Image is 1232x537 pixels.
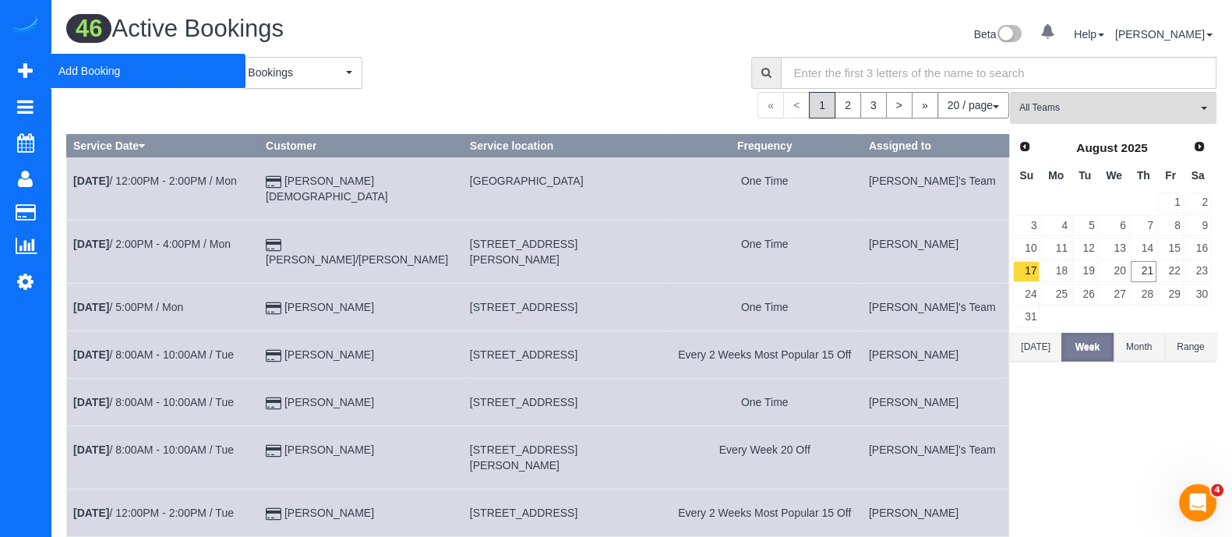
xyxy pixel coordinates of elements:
[1131,238,1156,259] a: 14
[463,426,667,489] td: Service location
[259,489,464,537] td: Customer
[266,398,281,409] i: Credit Card Payment
[1114,333,1165,362] button: Month
[73,396,109,408] b: [DATE]
[1061,333,1113,362] button: Week
[67,157,259,221] td: Schedule date
[201,65,342,80] span: All Active Bookings
[1099,284,1128,305] a: 27
[73,507,109,519] b: [DATE]
[1099,261,1128,282] a: 20
[667,284,862,331] td: Frequency
[284,396,374,408] a: [PERSON_NAME]
[1013,306,1040,327] a: 31
[67,284,259,331] td: Schedule date
[667,379,862,426] td: Frequency
[51,53,245,89] span: Add Booking
[886,92,913,118] a: >
[463,135,667,157] th: Service location
[73,175,237,187] a: [DATE]/ 12:00PM - 2:00PM / Mon
[974,28,1022,41] a: Beta
[67,379,259,426] td: Schedule date
[266,177,281,188] i: Credit Card Payment
[1019,101,1197,115] span: All Teams
[1185,193,1211,214] a: 2
[73,175,109,187] b: [DATE]
[1131,215,1156,236] a: 7
[73,443,109,456] b: [DATE]
[1158,193,1184,214] a: 1
[809,92,835,118] span: 1
[463,157,667,221] td: Service location
[259,426,464,489] td: Customer
[259,135,464,157] th: Customer
[67,331,259,379] td: Schedule date
[862,426,1008,489] td: Assigned to
[862,284,1008,331] td: Assigned to
[73,301,183,313] a: [DATE]/ 5:00PM / Mon
[191,57,362,89] button: All Active Bookings
[1158,238,1184,259] a: 15
[860,92,887,118] a: 3
[266,175,388,203] a: [PERSON_NAME][DEMOGRAPHIC_DATA]
[470,175,584,187] span: [GEOGRAPHIC_DATA]
[862,331,1008,379] td: Assigned to
[1041,284,1070,305] a: 25
[463,221,667,284] td: Service location
[66,14,111,43] span: 46
[835,92,861,118] a: 2
[1072,261,1098,282] a: 19
[1076,141,1117,154] span: August
[1137,169,1150,182] span: Thursday
[1013,215,1040,236] a: 3
[1179,484,1216,521] iframe: Intercom live chat
[66,16,630,42] h1: Active Bookings
[1013,284,1040,305] a: 24
[1158,284,1184,305] a: 29
[1014,136,1036,158] a: Prev
[470,443,577,472] span: [STREET_ADDRESS][PERSON_NAME]
[1185,215,1211,236] a: 9
[259,331,464,379] td: Customer
[912,92,938,118] a: »
[1099,215,1128,236] a: 6
[73,507,234,519] a: [DATE]/ 12:00PM - 2:00PM / Tue
[667,426,862,489] td: Frequency
[1185,238,1211,259] a: 16
[1158,215,1184,236] a: 8
[259,221,464,284] td: Customer
[73,396,234,408] a: [DATE]/ 8:00AM - 10:00AM / Tue
[1041,261,1070,282] a: 18
[1165,333,1216,362] button: Range
[862,221,1008,284] td: Assigned to
[67,489,259,537] td: Schedule date
[667,157,862,221] td: Frequency
[1013,238,1040,259] a: 10
[667,489,862,537] td: Frequency
[73,443,234,456] a: [DATE]/ 8:00AM - 10:00AM / Tue
[73,348,234,361] a: [DATE]/ 8:00AM - 10:00AM / Tue
[781,57,1217,89] input: Enter the first 3 letters of the name to search
[1165,169,1176,182] span: Friday
[463,284,667,331] td: Service location
[259,157,464,221] td: Customer
[463,489,667,537] td: Service location
[996,25,1022,45] img: New interface
[470,348,577,361] span: [STREET_ADDRESS]
[1010,92,1216,124] button: All Teams
[1013,261,1040,282] a: 17
[667,331,862,379] td: Frequency
[463,379,667,426] td: Service location
[1041,238,1070,259] a: 11
[1072,238,1098,259] a: 12
[757,92,1009,118] nav: Pagination navigation
[284,348,374,361] a: [PERSON_NAME]
[1078,169,1091,182] span: Tuesday
[667,221,862,284] td: Frequency
[266,253,448,266] a: [PERSON_NAME]/[PERSON_NAME]
[1074,28,1104,41] a: Help
[266,509,281,520] i: Credit Card Payment
[9,16,41,37] a: Automaid Logo
[1121,141,1147,154] span: 2025
[284,301,374,313] a: [PERSON_NAME]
